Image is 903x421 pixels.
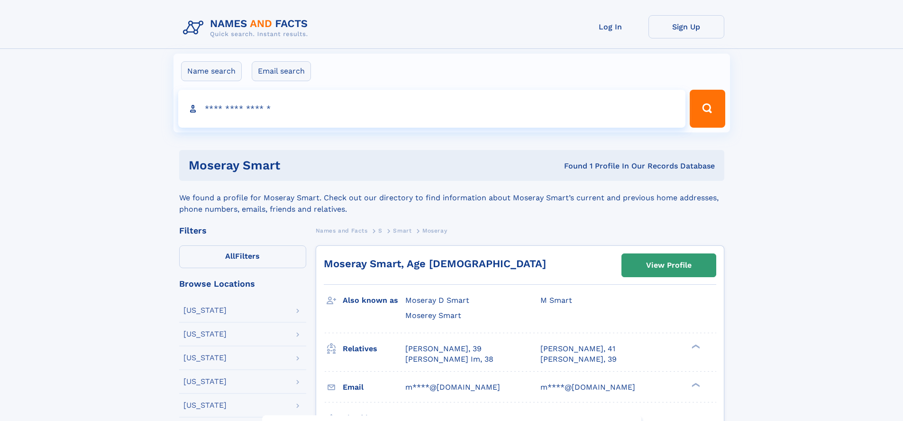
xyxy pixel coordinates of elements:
span: Moserey Smart [405,311,461,320]
div: [US_STATE] [183,307,227,314]
a: S [378,225,383,236]
div: Browse Locations [179,280,306,288]
span: M Smart [540,296,572,305]
div: View Profile [646,254,692,276]
div: ❯ [689,382,701,388]
span: All [225,252,235,261]
div: [US_STATE] [183,402,227,409]
div: ❯ [689,343,701,349]
a: Moseray Smart, Age [DEMOGRAPHIC_DATA] [324,258,546,270]
div: We found a profile for Moseray Smart. Check out our directory to find information about Moseray S... [179,181,724,215]
a: Sign Up [648,15,724,38]
a: Log In [573,15,648,38]
input: search input [178,90,686,128]
div: Filters [179,226,306,235]
label: Filters [179,245,306,268]
h3: Also known as [343,292,405,309]
a: [PERSON_NAME] Im, 38 [405,354,493,365]
a: Names and Facts [316,225,368,236]
div: [US_STATE] [183,354,227,362]
div: Found 1 Profile In Our Records Database [422,161,715,171]
a: View Profile [622,254,716,277]
button: Search Button [690,90,725,128]
h3: Email [343,379,405,395]
h1: Moseray Smart [189,159,422,171]
a: [PERSON_NAME], 41 [540,344,615,354]
label: Name search [181,61,242,81]
label: Email search [252,61,311,81]
a: Smart [393,225,411,236]
span: Smart [393,227,411,234]
div: [US_STATE] [183,378,227,385]
span: Moseray [422,227,447,234]
div: [US_STATE] [183,330,227,338]
img: Logo Names and Facts [179,15,316,41]
span: Moseray D Smart [405,296,469,305]
span: S [378,227,383,234]
h3: Relatives [343,341,405,357]
a: [PERSON_NAME], 39 [405,344,482,354]
a: [PERSON_NAME], 39 [540,354,617,365]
